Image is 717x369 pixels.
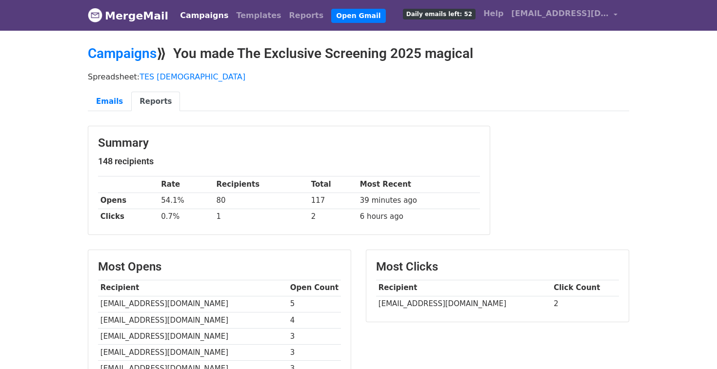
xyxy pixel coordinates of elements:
th: Rate [159,176,214,193]
td: 3 [288,344,341,360]
th: Total [309,176,358,193]
td: 4 [288,312,341,328]
td: 80 [214,193,309,209]
a: Reports [131,92,180,112]
a: Campaigns [88,45,157,61]
h2: ⟫ You made The Exclusive Screening 2025 magical [88,45,629,62]
td: 3 [288,328,341,344]
th: Recipient [98,280,288,296]
a: Open Gmail [331,9,385,23]
th: Opens [98,193,159,209]
td: [EMAIL_ADDRESS][DOMAIN_NAME] [98,344,288,360]
td: 54.1% [159,193,214,209]
td: 117 [309,193,358,209]
th: Click Count [551,280,619,296]
a: Templates [232,6,285,25]
a: Help [479,4,507,23]
h3: Most Clicks [376,260,619,274]
h3: Most Opens [98,260,341,274]
td: 5 [288,296,341,312]
a: TES [DEMOGRAPHIC_DATA] [139,72,245,81]
td: 2 [551,296,619,312]
td: [EMAIL_ADDRESS][DOMAIN_NAME] [98,296,288,312]
span: Daily emails left: 52 [403,9,476,19]
td: 2 [309,209,358,225]
td: [EMAIL_ADDRESS][DOMAIN_NAME] [98,312,288,328]
td: 1 [214,209,309,225]
a: MergeMail [88,5,168,26]
a: Reports [285,6,328,25]
td: 0.7% [159,209,214,225]
th: Recipients [214,176,309,193]
a: [EMAIL_ADDRESS][DOMAIN_NAME] [507,4,621,27]
a: Campaigns [176,6,232,25]
h3: Summary [98,136,480,150]
p: Spreadsheet: [88,72,629,82]
img: MergeMail logo [88,8,102,22]
a: Emails [88,92,131,112]
td: [EMAIL_ADDRESS][DOMAIN_NAME] [98,328,288,344]
th: Open Count [288,280,341,296]
a: Daily emails left: 52 [399,4,479,23]
th: Most Recent [358,176,480,193]
td: [EMAIL_ADDRESS][DOMAIN_NAME] [376,296,551,312]
th: Recipient [376,280,551,296]
td: 6 hours ago [358,209,480,225]
th: Clicks [98,209,159,225]
td: 39 minutes ago [358,193,480,209]
h5: 148 recipients [98,156,480,167]
span: [EMAIL_ADDRESS][DOMAIN_NAME] [511,8,609,19]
